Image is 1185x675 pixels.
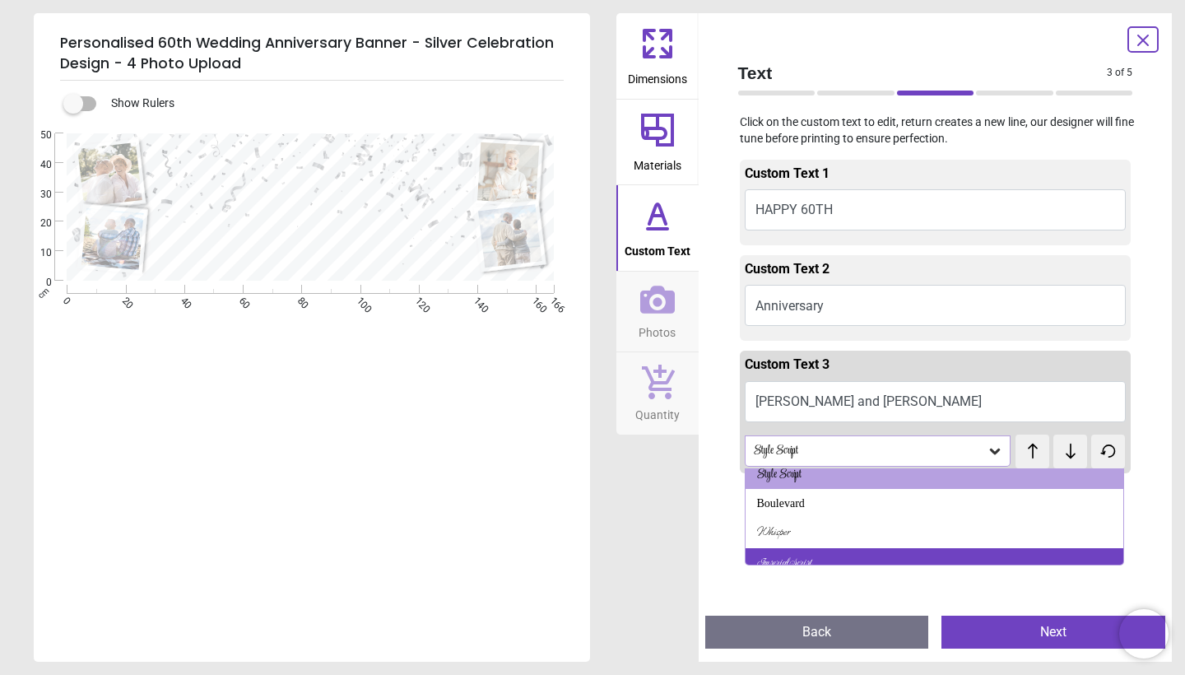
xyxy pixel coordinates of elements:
div: Show Rulers [73,94,590,114]
span: Custom Text [625,235,690,260]
button: Next [941,616,1165,649]
span: Custom Text 1 [745,165,829,181]
span: Custom Text 3 [745,356,829,372]
div: Boulevard [757,496,805,512]
button: [PERSON_NAME] and [PERSON_NAME] [745,381,1127,422]
span: 30 [21,188,52,202]
button: Quantity [616,352,699,435]
span: 0 [21,276,52,290]
div: Style Script [757,467,802,483]
span: Photos [639,317,676,342]
button: Back [705,616,929,649]
span: 10 [21,246,52,260]
span: 40 [21,158,52,172]
button: Materials [616,100,699,185]
button: Dimensions [616,13,699,99]
button: Photos [616,272,699,352]
button: Custom Text [616,185,699,271]
div: Whisper [757,525,790,542]
span: 3 of 5 [1107,66,1132,80]
button: Anniversary [745,285,1127,326]
div: Style Script [752,445,987,459]
span: Materials [634,150,681,175]
p: Click on the custom text to edit, return creates a new line, our designer will fine tune before p... [725,114,1146,147]
button: HAPPY 60TH [745,189,1127,230]
span: Custom Text 2 [745,261,829,277]
iframe: Brevo live chat [1119,609,1169,659]
span: 20 [21,216,52,230]
div: Imperial Script [757,555,811,571]
span: Quantity [635,399,680,424]
span: Text [738,61,1108,85]
span: 50 [21,128,52,142]
span: Dimensions [628,63,687,88]
h5: Personalised 60th Wedding Anniversary Banner - Silver Celebration Design - 4 Photo Upload [60,26,564,81]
